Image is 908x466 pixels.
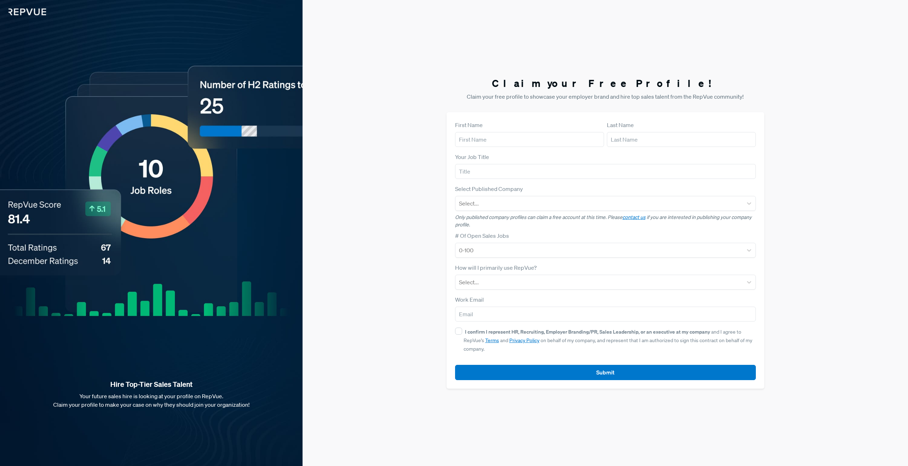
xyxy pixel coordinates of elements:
label: Work Email [455,295,484,304]
strong: I confirm I represent HR, Recruiting, Employer Branding/PR, Sales Leadership, or an executive at ... [465,328,710,335]
input: Last Name [607,132,756,147]
h3: Claim your Free Profile! [447,77,764,89]
p: Claim your free profile to showcase your employer brand and hire top sales talent from the RepVue... [447,92,764,101]
a: Terms [485,337,499,344]
button: Submit [455,365,756,380]
p: Only published company profiles can claim a free account at this time. Please if you are interest... [455,214,756,229]
label: Your Job Title [455,153,489,161]
input: Title [455,164,756,179]
p: Your future sales hire is looking at your profile on RepVue. Claim your profile to make your case... [11,392,291,409]
input: First Name [455,132,604,147]
label: Select Published Company [455,185,523,193]
label: # Of Open Sales Jobs [455,231,509,240]
span: and I agree to RepVue’s and on behalf of my company, and represent that I am authorized to sign t... [464,329,752,352]
input: Email [455,307,756,322]
label: First Name [455,121,483,129]
a: Privacy Policy [509,337,539,344]
label: How will I primarily use RepVue? [455,263,537,272]
label: Last Name [607,121,634,129]
strong: Hire Top-Tier Sales Talent [11,380,291,389]
a: contact us [622,214,646,220]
